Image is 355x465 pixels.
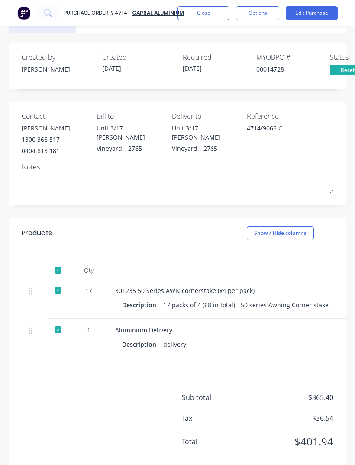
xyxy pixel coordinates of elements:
div: 17 packs of 4 (68 in total) - 50 series Awning Corner stake [163,299,329,311]
a: Capral Aluminium [132,9,184,16]
div: Created by [22,52,95,62]
div: Products [22,228,52,238]
div: Unit 3/17 [PERSON_NAME] [172,124,240,142]
div: Unit 3/17 [PERSON_NAME] [97,124,165,142]
div: 1300 366 517 [22,135,70,144]
div: 17 [76,286,101,295]
div: Notes [22,162,333,172]
div: Description [122,299,163,311]
textarea: 4714/9066 C [247,124,333,143]
div: Vineyard, , 2765 [97,144,165,153]
div: [PERSON_NAME] [22,65,95,74]
div: Bill to [97,111,165,121]
div: 00014728 [256,65,330,74]
div: Created [102,52,176,62]
div: Reference [247,111,333,121]
div: Contact [22,111,90,121]
div: delivery [163,338,186,351]
span: Total [182,436,247,447]
button: Show / Hide columns [247,226,314,240]
span: Tax [182,413,247,423]
div: [PERSON_NAME] [22,124,70,133]
div: Deliver to [172,111,240,121]
button: Edit Purchase [286,6,338,20]
div: 1 [76,325,101,335]
span: $401.94 [247,434,333,449]
div: Vineyard, , 2765 [172,144,240,153]
span: Sub total [182,392,247,403]
div: 0404 818 181 [22,146,70,155]
div: Description [122,338,163,351]
img: Factory [17,7,30,20]
span: $365.40 [247,392,333,403]
div: Purchase Order #4714 - [64,9,131,17]
button: Options [236,6,279,20]
button: Close [177,6,229,20]
div: MYOB PO # [256,52,330,62]
div: Qty [69,262,108,279]
div: Required [183,52,256,62]
span: $36.54 [247,413,333,423]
